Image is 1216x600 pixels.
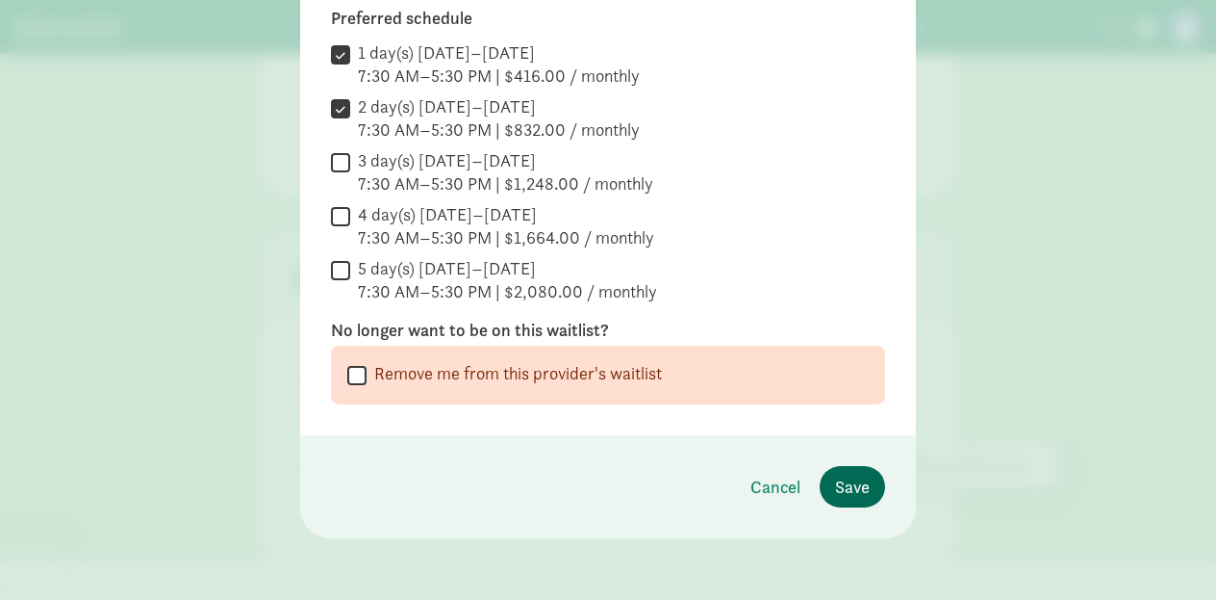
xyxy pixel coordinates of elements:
button: Cancel [735,466,816,508]
button: Save [820,466,885,508]
div: 3 day(s) [DATE]–[DATE] [358,149,653,172]
span: Cancel [750,474,800,500]
div: 7:30 AM–5:30 PM | $1,248.00 / monthly [358,172,653,196]
label: No longer want to be on this waitlist? [331,319,885,342]
div: 7:30 AM–5:30 PM | $832.00 / monthly [358,118,640,142]
label: Preferred schedule [331,7,885,30]
div: 1 day(s) [DATE]–[DATE] [358,41,640,65]
div: 7:30 AM–5:30 PM | $2,080.00 / monthly [358,280,657,303]
div: 7:30 AM–5:30 PM | $1,664.00 / monthly [358,226,654,249]
div: 5 day(s) [DATE]–[DATE] [358,257,657,280]
div: 4 day(s) [DATE]–[DATE] [358,203,654,226]
label: Remove me from this provider's waitlist [367,362,662,385]
span: Save [835,474,870,500]
div: 2 day(s) [DATE]–[DATE] [358,95,640,118]
div: 7:30 AM–5:30 PM | $416.00 / monthly [358,65,640,88]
